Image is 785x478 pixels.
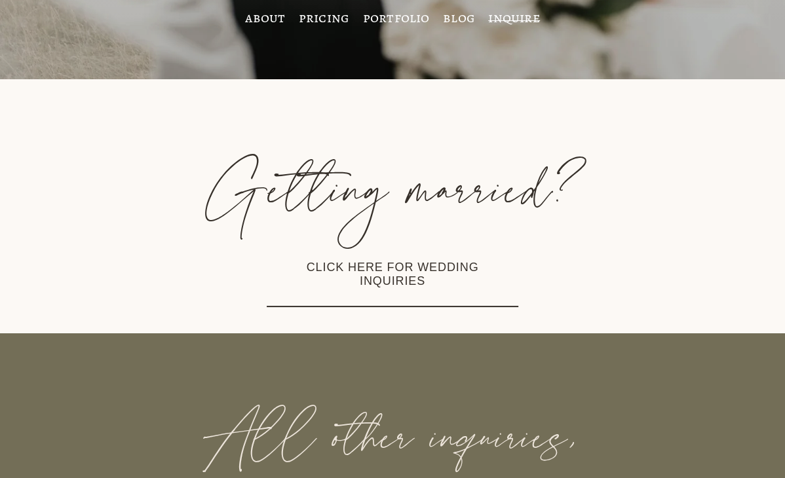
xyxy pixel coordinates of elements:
a: pricing [299,12,350,23]
a: portfolio [363,12,430,23]
h3: Getting married? [202,153,583,236]
a: blog [443,12,475,23]
a: about [245,12,285,23]
a: CLICK HERE FOR WEDDING INQUIRIES [267,243,518,307]
a: inquire [488,12,540,23]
